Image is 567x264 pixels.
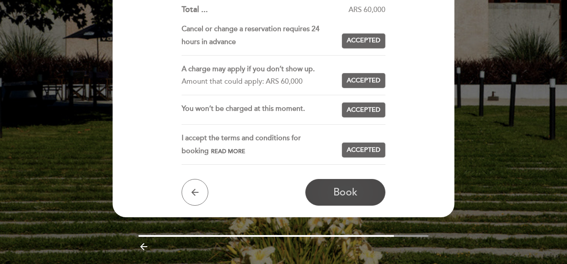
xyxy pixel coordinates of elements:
[211,148,245,155] span: Read more
[182,179,208,206] button: arrow_back
[342,102,385,118] button: Accepted
[333,186,357,199] span: Book
[138,241,149,252] i: arrow_backward
[342,142,385,158] button: Accepted
[347,106,381,115] span: Accepted
[182,75,335,88] div: Amount that could apply: ARS 60,000
[208,5,386,15] div: ARS 60,000
[182,132,342,158] div: I accept the terms and conditions for booking
[347,76,381,85] span: Accepted
[182,23,342,49] div: Cancel or change a reservation requires 24 hours in advance
[347,146,381,155] span: Accepted
[182,63,335,76] div: A charge may apply if you don’t show up.
[305,179,385,206] button: Book
[347,36,381,45] span: Accepted
[182,4,208,14] span: Total ...
[182,102,342,118] div: You won’t be charged at this moment.
[342,33,385,49] button: Accepted
[190,187,200,198] i: arrow_back
[342,73,385,88] button: Accepted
